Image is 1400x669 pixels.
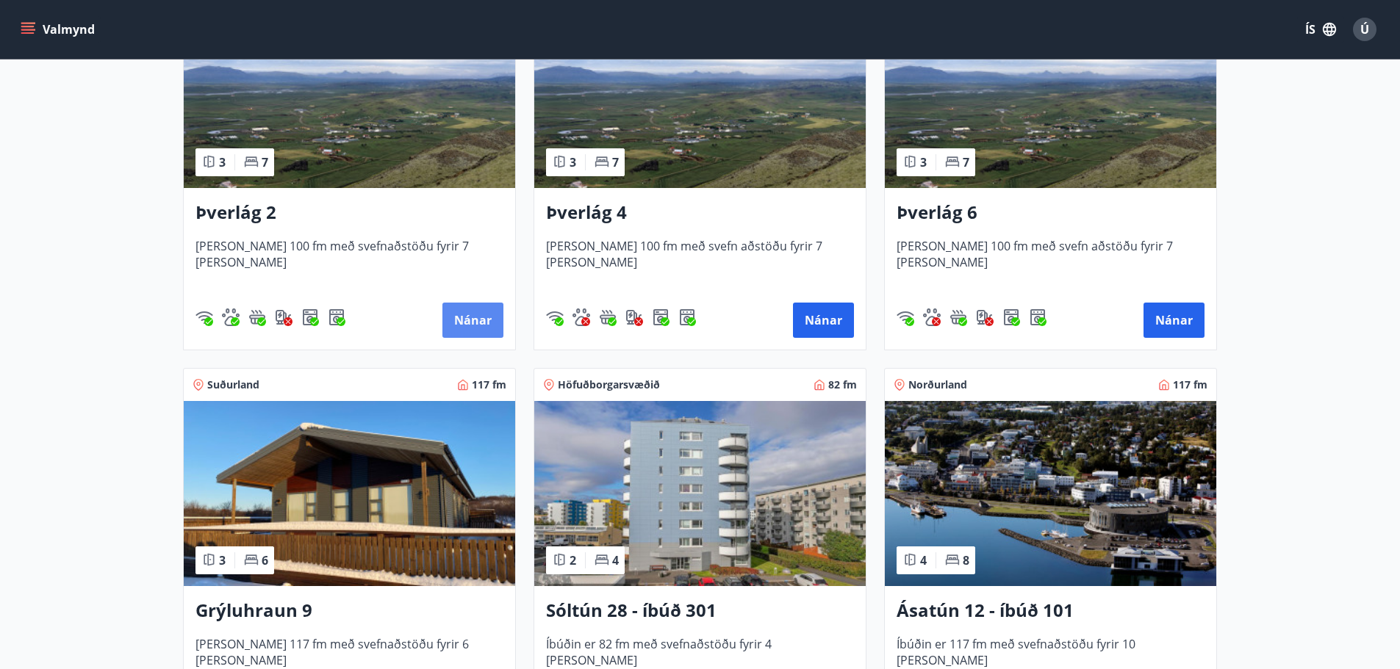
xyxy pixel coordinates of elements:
div: Gæludýr [572,308,590,326]
h3: Þverlág 2 [195,200,503,226]
img: Paella dish [885,401,1216,586]
img: pxcaIm5dSOV3FS4whs1soiYWTwFQvksT25a9J10C.svg [923,308,941,326]
img: Dl16BY4EX9PAW649lg1C3oBuIaAsR6QVDQBO2cTm.svg [652,308,670,326]
img: nH7E6Gw2rvWFb8XaSdRp44dhkQaj4PJkOoRYItBQ.svg [275,308,292,326]
span: 6 [262,552,268,568]
span: 8 [963,552,969,568]
div: Þráðlaust net [897,308,914,326]
img: Paella dish [184,3,515,188]
img: h89QDIuHlAdpqTriuIvuEWkTH976fOgBEOOeu1mi.svg [950,308,967,326]
span: Suðurland [207,377,259,392]
button: Ú [1347,12,1382,47]
div: Heitur pottur [248,308,266,326]
img: Paella dish [184,401,515,586]
h3: Sóltún 28 - íbúð 301 [546,598,854,624]
span: Ú [1360,21,1369,37]
h3: Grýluhraun 9 [195,598,503,624]
button: ÍS [1297,16,1344,43]
span: 117 fm [472,377,506,392]
span: [PERSON_NAME] 100 fm með svefn aðstöðu fyrir 7 [PERSON_NAME] [897,238,1205,286]
img: pxcaIm5dSOV3FS4whs1soiYWTwFQvksT25a9J10C.svg [572,308,590,326]
span: 2 [570,552,576,568]
div: Þurrkari [1029,308,1047,326]
div: Þvottavél [1002,308,1020,326]
div: Gæludýr [923,308,941,326]
span: 117 fm [1173,377,1207,392]
button: Nánar [1144,303,1205,338]
img: h89QDIuHlAdpqTriuIvuEWkTH976fOgBEOOeu1mi.svg [599,308,617,326]
img: HJRyFFsYp6qjeUYhR4dAD8CaCEsnIFYZ05miwXoh.svg [546,308,564,326]
span: 82 fm [828,377,857,392]
span: [PERSON_NAME] 100 fm með svefnaðstöðu fyrir 7 [PERSON_NAME] [195,238,503,286]
span: 3 [219,154,226,170]
span: Norðurland [908,377,967,392]
button: Nánar [793,303,854,338]
div: Heitur pottur [950,308,967,326]
div: Þurrkari [678,308,696,326]
img: Dl16BY4EX9PAW649lg1C3oBuIaAsR6QVDQBO2cTm.svg [1002,308,1020,326]
img: Paella dish [885,3,1216,188]
span: 3 [570,154,576,170]
div: Þráðlaust net [195,308,213,326]
span: 4 [920,552,927,568]
span: Höfuðborgarsvæðið [558,377,660,392]
span: 7 [612,154,619,170]
img: Paella dish [534,3,866,188]
img: HJRyFFsYp6qjeUYhR4dAD8CaCEsnIFYZ05miwXoh.svg [897,308,914,326]
img: Dl16BY4EX9PAW649lg1C3oBuIaAsR6QVDQBO2cTm.svg [301,308,319,326]
div: Heitur pottur [599,308,617,326]
span: 3 [920,154,927,170]
div: Þurrkari [328,308,345,326]
div: Hleðslustöð fyrir rafbíla [625,308,643,326]
div: Gæludýr [222,308,240,326]
img: pxcaIm5dSOV3FS4whs1soiYWTwFQvksT25a9J10C.svg [222,308,240,326]
h3: Ásatún 12 - íbúð 101 [897,598,1205,624]
img: nH7E6Gw2rvWFb8XaSdRp44dhkQaj4PJkOoRYItBQ.svg [976,308,994,326]
h3: Þverlág 4 [546,200,854,226]
span: [PERSON_NAME] 100 fm með svefn aðstöðu fyrir 7 [PERSON_NAME] [546,238,854,286]
div: Þvottavél [301,308,319,326]
span: 7 [963,154,969,170]
img: HJRyFFsYp6qjeUYhR4dAD8CaCEsnIFYZ05miwXoh.svg [195,308,213,326]
img: hddCLTAnxqFUMr1fxmbGG8zWilo2syolR0f9UjPn.svg [328,308,345,326]
h3: Þverlág 6 [897,200,1205,226]
div: Þráðlaust net [546,308,564,326]
span: 3 [219,552,226,568]
span: 4 [612,552,619,568]
img: hddCLTAnxqFUMr1fxmbGG8zWilo2syolR0f9UjPn.svg [1029,308,1047,326]
button: Nánar [442,303,503,338]
div: Þvottavél [652,308,670,326]
img: nH7E6Gw2rvWFb8XaSdRp44dhkQaj4PJkOoRYItBQ.svg [625,308,643,326]
img: hddCLTAnxqFUMr1fxmbGG8zWilo2syolR0f9UjPn.svg [678,308,696,326]
span: 7 [262,154,268,170]
div: Hleðslustöð fyrir rafbíla [976,308,994,326]
img: h89QDIuHlAdpqTriuIvuEWkTH976fOgBEOOeu1mi.svg [248,308,266,326]
button: menu [18,16,101,43]
img: Paella dish [534,401,866,586]
div: Hleðslustöð fyrir rafbíla [275,308,292,326]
